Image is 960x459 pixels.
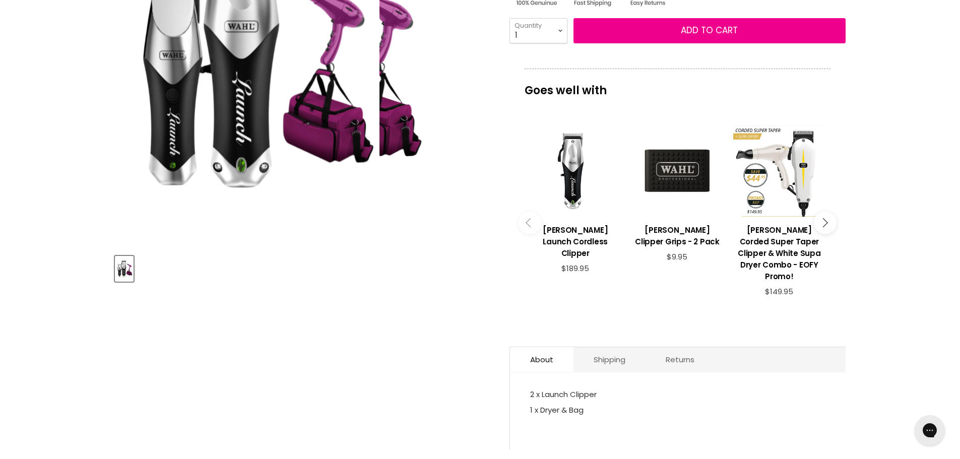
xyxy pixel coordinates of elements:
a: Shipping [573,347,646,372]
span: $9.95 [667,251,687,262]
span: Add to cart [681,24,738,36]
select: Quantity [509,18,567,43]
a: View product:Wahl Launch Cordless Clipper [530,217,621,264]
span: $149.95 [765,286,793,297]
h3: [PERSON_NAME] Launch Cordless Clipper [530,224,621,259]
a: About [510,347,573,372]
h3: [PERSON_NAME] Corded Super Taper Clipper & White Supa Dryer Combo - EOFY Promo! [733,224,825,282]
iframe: Gorgias live chat messenger [910,412,950,449]
a: Returns [646,347,715,372]
a: View product:Wahl Corded Super Taper Clipper & White Supa Dryer Combo - EOFY Promo! [733,217,825,287]
a: View product:Wahl Clipper Grips - 2 Pack [631,217,723,252]
h3: [PERSON_NAME] Clipper Grips - 2 Pack [631,224,723,247]
p: 2 x Launch Clipper [530,387,825,403]
button: Wahl Launch Combo Stylist Pack - August Promo! [115,256,134,282]
span: $189.95 [561,263,589,274]
p: Goes well with [525,69,830,102]
img: Wahl Launch Combo Stylist Pack - August Promo! [116,257,133,281]
p: 1 x Dryer & Bag [530,403,825,419]
button: Add to cart [573,18,846,43]
div: Product thumbnails [113,253,493,282]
